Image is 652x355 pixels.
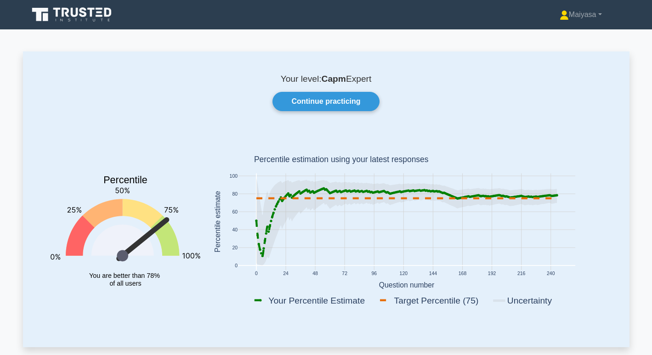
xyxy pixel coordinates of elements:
p: Your level: Expert [45,73,607,85]
text: Percentile [103,175,147,186]
text: 96 [371,271,377,276]
text: 72 [342,271,347,276]
text: 48 [312,271,318,276]
a: Maiyasa [538,6,624,24]
text: Percentile estimate [213,191,221,253]
text: Question number [379,281,434,289]
b: Capm [322,74,346,84]
text: 216 [517,271,525,276]
text: 120 [399,271,408,276]
text: 0 [235,263,238,268]
tspan: of all users [109,280,141,287]
text: 24 [283,271,289,276]
text: 20 [232,245,238,250]
text: 80 [232,192,238,197]
text: 0 [255,271,257,276]
tspan: You are better than 78% [89,272,160,279]
text: Percentile estimation using your latest responses [254,155,428,164]
text: 40 [232,227,238,232]
text: 240 [547,271,555,276]
text: 100 [229,174,238,179]
text: 144 [429,271,437,276]
text: 192 [488,271,496,276]
text: 168 [458,271,466,276]
a: Continue practicing [272,92,379,111]
text: 60 [232,209,238,214]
